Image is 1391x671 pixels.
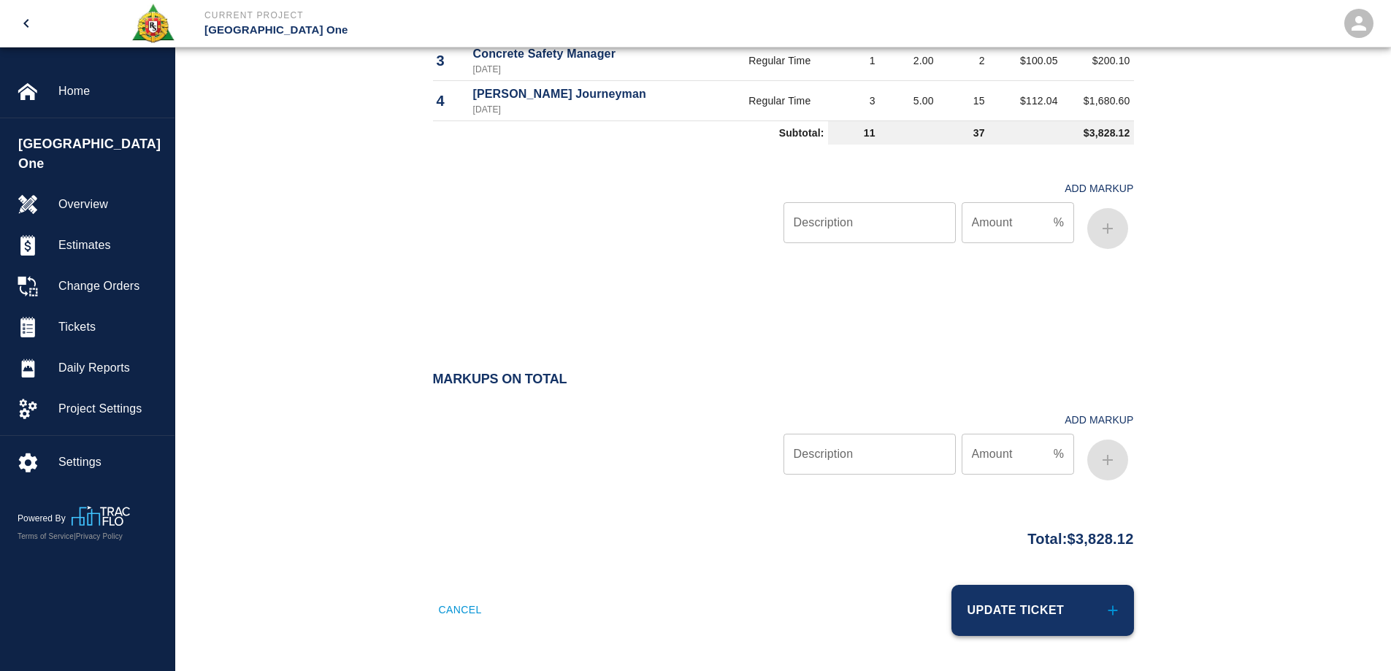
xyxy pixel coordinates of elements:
[1062,80,1134,120] td: $1,680.60
[732,80,828,120] td: Regular Time
[473,85,664,103] p: [PERSON_NAME] Journeyman
[1065,183,1133,195] h4: Add Markup
[18,512,72,525] p: Powered By
[433,585,488,636] button: Cancel
[74,532,76,540] span: |
[1054,445,1064,463] p: %
[433,372,1134,388] h2: Markups on Total
[131,3,175,44] img: Roger & Sons Concrete
[437,50,466,72] p: 3
[1062,40,1134,80] td: $200.10
[204,9,775,22] p: Current Project
[9,6,44,41] button: open drawer
[18,532,74,540] a: Terms of Service
[1054,214,1064,231] p: %
[58,453,163,471] span: Settings
[828,80,879,120] td: 3
[58,196,163,213] span: Overview
[1065,414,1133,426] h4: Add Markup
[989,120,1134,145] td: $3,828.12
[58,83,163,100] span: Home
[828,120,879,145] td: 11
[938,40,989,80] td: 2
[58,400,163,418] span: Project Settings
[879,80,938,120] td: 5.00
[879,120,989,145] td: 37
[828,40,879,80] td: 1
[989,40,1062,80] td: $100.05
[1027,521,1133,550] p: Total: $3,828.12
[951,585,1134,636] button: Update Ticket
[938,80,989,120] td: 15
[879,40,938,80] td: 2.00
[204,22,775,39] p: [GEOGRAPHIC_DATA] One
[58,277,163,295] span: Change Orders
[732,40,828,80] td: Regular Time
[1318,601,1391,671] iframe: Chat Widget
[18,134,167,174] span: [GEOGRAPHIC_DATA] One
[76,532,123,540] a: Privacy Policy
[989,80,1062,120] td: $112.04
[473,103,664,116] p: [DATE]
[58,359,163,377] span: Daily Reports
[72,506,130,526] img: TracFlo
[58,237,163,254] span: Estimates
[433,120,828,145] td: Subtotal:
[437,90,466,112] p: 4
[58,318,163,336] span: Tickets
[473,63,664,76] p: [DATE]
[473,45,664,63] p: Concrete Safety Manager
